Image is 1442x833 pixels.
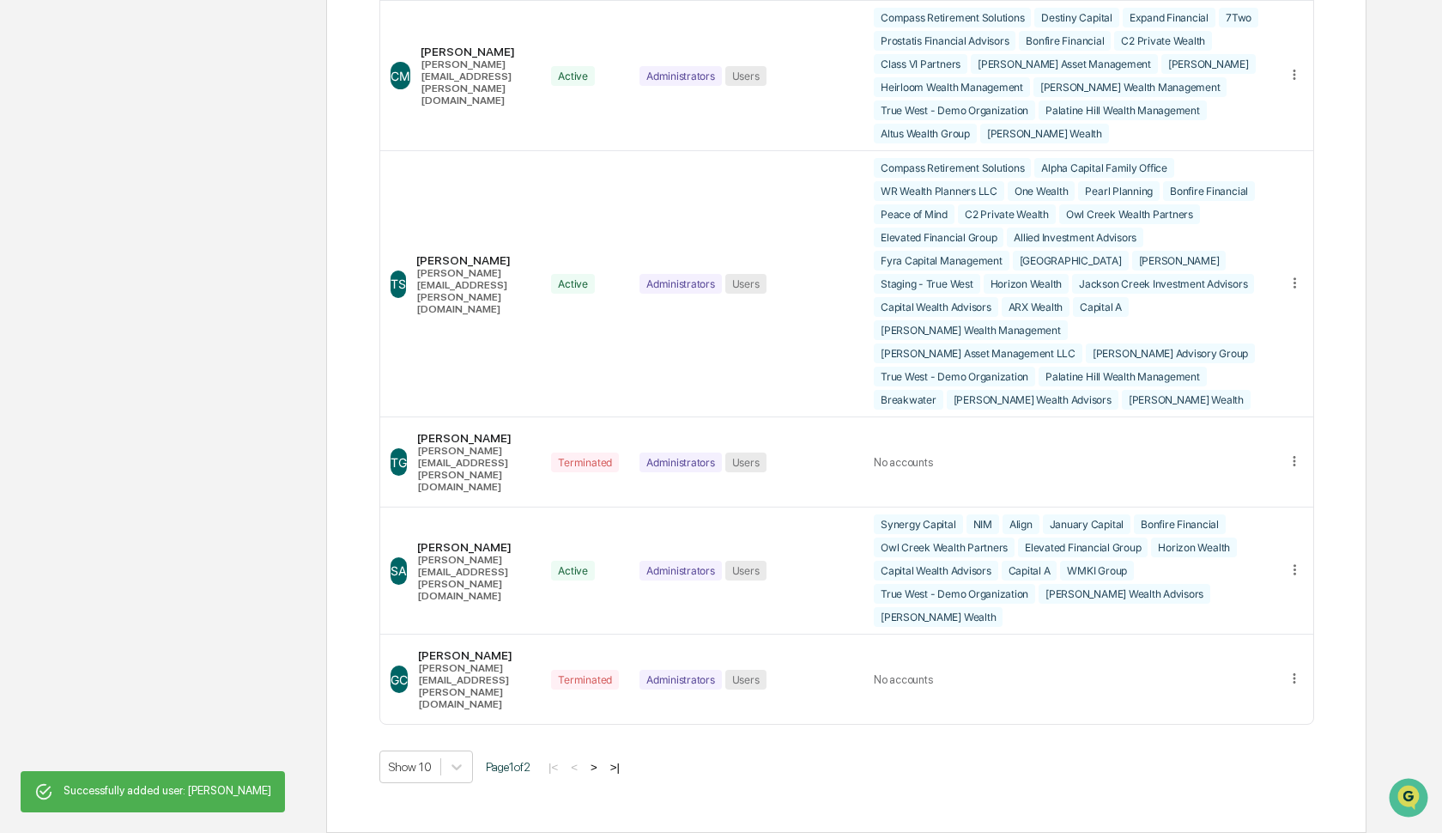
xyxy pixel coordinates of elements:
[1219,8,1258,27] div: 7Two
[1033,77,1227,97] div: [PERSON_NAME] Wealth Management
[1034,8,1118,27] div: Destiny Capital
[1134,514,1226,534] div: Bonfire Financial
[421,58,530,106] div: [PERSON_NAME][EMAIL_ADDRESS][PERSON_NAME][DOMAIN_NAME]
[1122,390,1251,410] div: [PERSON_NAME] Wealth
[566,760,583,775] button: <
[639,274,722,294] div: Administrators
[1007,228,1143,247] div: Allied Investment Advisors
[418,662,530,710] div: [PERSON_NAME][EMAIL_ADDRESS][PERSON_NAME][DOMAIN_NAME]
[551,453,619,472] div: Terminated
[874,297,997,317] div: Capital Wealth Advisors
[391,455,407,470] span: TG
[417,554,530,602] div: [PERSON_NAME][EMAIL_ADDRESS][PERSON_NAME][DOMAIN_NAME]
[1008,181,1075,201] div: One Wealth
[1018,538,1148,557] div: Elevated Financial Group
[551,274,595,294] div: Active
[874,456,1266,469] div: No accounts
[966,514,999,534] div: NIM
[551,66,595,86] div: Active
[639,66,722,86] div: Administrators
[417,431,530,445] div: [PERSON_NAME]
[874,54,967,74] div: Class VI Partners
[142,216,213,234] span: Attestations
[17,131,48,162] img: 1746055101610-c473b297-6a78-478c-a979-82029cc54cd1
[1002,297,1070,317] div: ARX Wealth
[585,760,603,775] button: >
[874,538,1015,557] div: Owl Creek Wealth Partners
[874,561,997,581] div: Capital Wealth Advisors
[543,760,563,775] button: |<
[1039,584,1210,604] div: [PERSON_NAME] Wealth Advisors
[1060,561,1134,581] div: WMKI Group
[45,78,283,96] input: Clear
[416,267,530,315] div: [PERSON_NAME][EMAIL_ADDRESS][PERSON_NAME][DOMAIN_NAME]
[984,274,1069,294] div: Horizon Wealth
[874,367,1035,386] div: True West - Demo Organization
[1019,31,1111,51] div: Bonfire Financial
[874,344,1082,363] div: [PERSON_NAME] Asset Management LLC
[421,45,530,58] div: [PERSON_NAME]
[874,31,1015,51] div: Prostatis Financial Advisors
[874,8,1031,27] div: Compass Retirement Solutions
[34,216,111,234] span: Preclearance
[1123,8,1215,27] div: Expand Financial
[639,453,722,472] div: Administrators
[118,210,220,240] a: 🗄️Attestations
[1387,776,1433,823] iframe: Open customer support
[1114,31,1212,51] div: C2 Private Wealth
[725,670,766,690] div: Users
[17,218,31,232] div: 🖐️
[874,124,977,143] div: Altus Wealth Group
[947,390,1118,410] div: [PERSON_NAME] Wealth Advisors
[121,290,208,304] a: Powered byPylon
[418,648,530,662] div: [PERSON_NAME]
[1039,100,1207,120] div: Palatine Hill Wealth Management
[874,204,954,224] div: Peace of Mind
[874,390,943,410] div: Breakwater
[417,540,530,554] div: [PERSON_NAME]
[725,66,766,86] div: Users
[551,561,595,581] div: Active
[874,584,1035,604] div: True West - Demo Organization
[171,291,208,304] span: Pylon
[1059,204,1200,224] div: Owl Creek Wealth Partners
[1013,251,1129,271] div: [GEOGRAPHIC_DATA]
[391,672,408,687] span: GC
[10,210,118,240] a: 🖐️Preclearance
[1039,367,1207,386] div: Palatine Hill Wealth Management
[1161,54,1256,74] div: [PERSON_NAME]
[874,514,962,534] div: Synergy Capital
[958,204,1056,224] div: C2 Private Wealth
[1072,274,1254,294] div: Jackson Creek Investment Advisors
[486,760,530,774] span: Page 1 of 2
[639,670,722,690] div: Administrators
[971,54,1158,74] div: [PERSON_NAME] Asset Management
[1003,514,1039,534] div: Align
[874,673,1266,686] div: No accounts
[391,563,407,578] span: SA
[292,137,312,157] button: Start new chat
[17,36,312,64] p: How can we help?
[391,69,410,83] span: CM
[416,253,530,267] div: [PERSON_NAME]
[725,453,766,472] div: Users
[1132,251,1227,271] div: [PERSON_NAME]
[1078,181,1160,201] div: Pearl Planning
[34,249,108,266] span: Data Lookup
[417,445,530,493] div: [PERSON_NAME][EMAIL_ADDRESS][PERSON_NAME][DOMAIN_NAME]
[1073,297,1129,317] div: Capital A
[391,277,406,291] span: TS
[1002,561,1057,581] div: Capital A
[17,251,31,264] div: 🔎
[124,218,138,232] div: 🗄️
[1151,538,1237,557] div: Horizon Wealth
[605,760,625,775] button: >|
[874,320,1068,340] div: [PERSON_NAME] Wealth Management
[874,100,1035,120] div: True West - Demo Organization
[1086,344,1255,363] div: [PERSON_NAME] Advisory Group
[551,670,619,690] div: Terminated
[874,181,1004,201] div: WR Wealth Planners LLC
[874,607,1003,627] div: [PERSON_NAME] Wealth
[874,251,1009,271] div: Fyra Capital Management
